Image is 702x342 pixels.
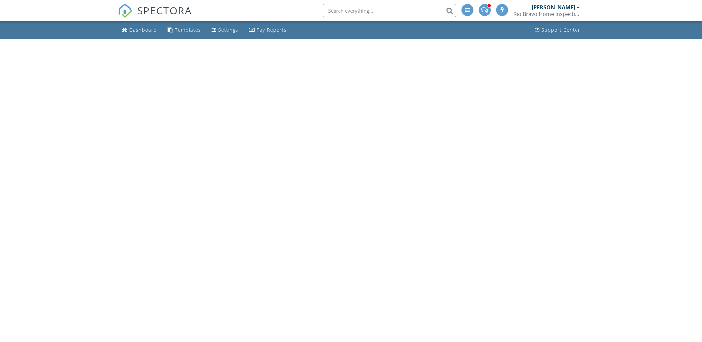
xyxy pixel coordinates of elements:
[513,11,580,17] div: Rio Bravo Home Inspections
[257,27,287,33] div: Pay Reports
[175,27,201,33] div: Templates
[119,24,160,36] a: Dashboard
[532,4,575,11] div: [PERSON_NAME]
[165,24,204,36] a: Templates
[118,3,133,18] img: The Best Home Inspection Software - Spectora
[246,24,289,36] a: Pay Reports
[129,27,157,33] div: Dashboard
[218,27,238,33] div: Settings
[137,3,192,17] span: SPECTORA
[532,24,583,36] a: Support Center
[209,24,241,36] a: Settings
[541,27,580,33] div: Support Center
[323,4,456,17] input: Search everything...
[118,9,192,23] a: SPECTORA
